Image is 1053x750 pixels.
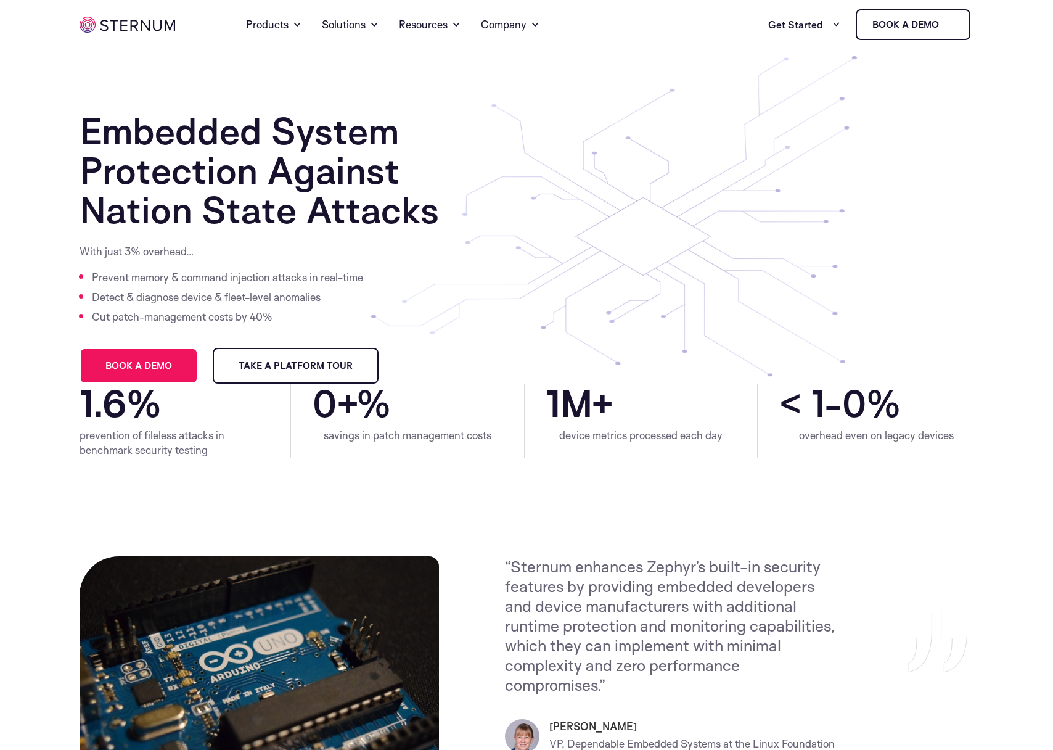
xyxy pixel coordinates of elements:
[246,2,302,47] a: Products
[546,384,560,423] span: 1
[80,111,502,229] h1: Embedded System Protection Against Nation State Attacks
[549,719,835,734] h6: [PERSON_NAME]
[481,2,540,47] a: Company
[560,384,735,423] span: M+
[92,307,366,327] li: Cut patch-management costs by 40%
[505,556,838,694] p: “Sternum enhances Zephyr’s built-in security features by providing embedded developers and device...
[779,428,973,443] div: overhead even on legacy devices
[337,384,502,423] span: +%
[80,384,126,423] span: 1.6
[779,384,842,423] span: < 1-
[105,361,172,370] span: Book a demo
[399,2,461,47] a: Resources
[546,428,735,443] div: device metrics processed each day
[322,2,379,47] a: Solutions
[768,12,841,37] a: Get Started
[80,17,175,33] img: sternum iot
[126,384,269,423] span: %
[80,348,198,384] a: Book a demo
[866,384,973,423] span: %
[313,384,337,423] span: 0
[80,244,366,259] p: With just 3% overhead…
[239,361,353,370] span: Take a Platform Tour
[856,9,970,40] a: Book a demo
[944,20,954,30] img: sternum iot
[213,348,379,384] a: Take a Platform Tour
[92,268,366,287] li: Prevent memory & command injection attacks in real-time
[313,428,502,443] div: savings in patch management costs
[842,384,866,423] span: 0
[80,428,269,458] div: prevention of fileless attacks in benchmark security testing
[92,287,366,307] li: Detect & diagnose device & fleet-level anomalies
